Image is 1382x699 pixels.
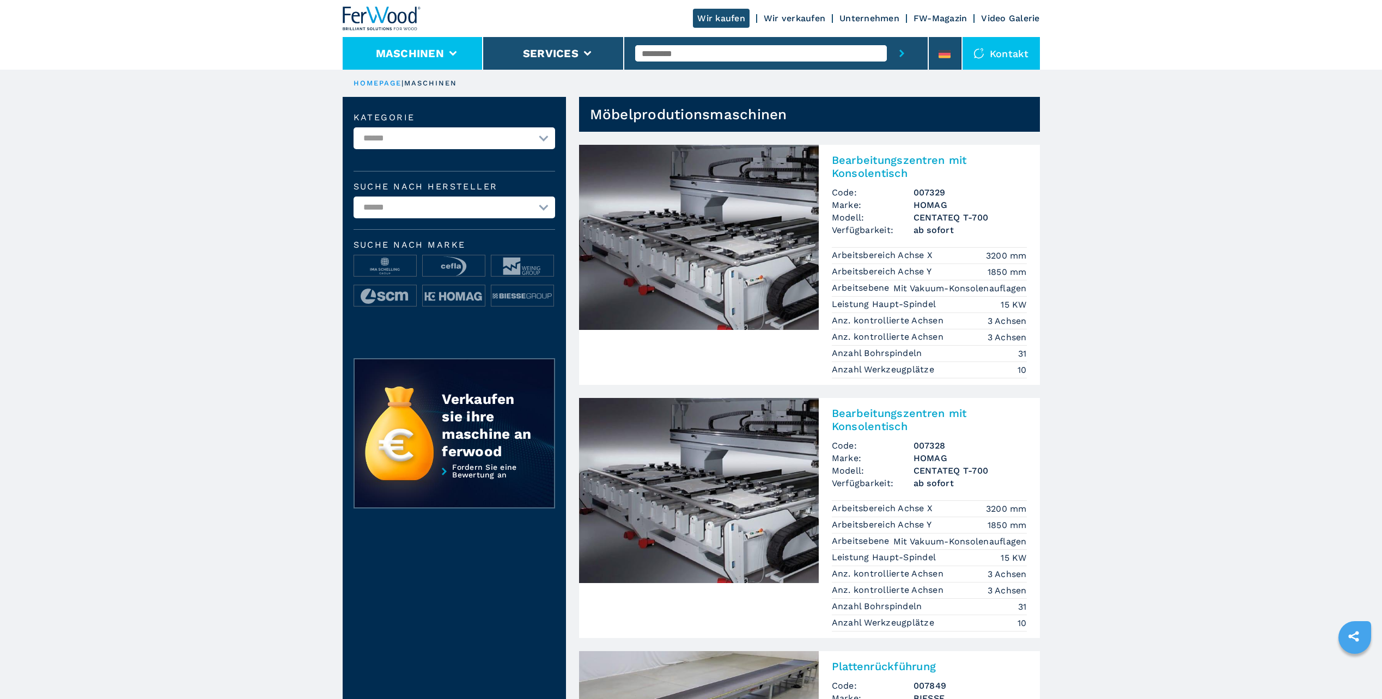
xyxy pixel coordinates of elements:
h2: Bearbeitungszentren mit Konsolentisch [832,154,1027,180]
em: 1850 mm [988,519,1027,531]
img: image [423,255,485,277]
p: Anz. kontrollierte Achsen [832,568,947,580]
img: Bearbeitungszentren mit Konsolentisch HOMAG CENTATEQ T-700 [579,398,819,583]
a: Bearbeitungszentren mit Konsolentisch HOMAG CENTATEQ T-700Bearbeitungszentren mit KonsolentischCo... [579,145,1040,385]
span: | [401,79,404,87]
img: image [491,255,553,277]
h3: 007849 [914,679,1027,692]
button: Services [523,47,579,60]
p: Arbeitsbereich Achse X [832,249,936,261]
em: 3200 mm [986,249,1027,262]
a: Video Galerie [981,13,1039,23]
a: FW-Magazin [914,13,967,23]
p: Anzahl Bohrspindeln [832,600,925,612]
h1: Möbelprodutionsmaschinen [590,106,787,123]
span: Code: [832,186,914,199]
em: 3 Achsen [988,315,1027,327]
h3: CENTATEQ T-700 [914,211,1027,224]
p: Anz. kontrollierte Achsen [832,331,947,343]
h3: 007328 [914,439,1027,452]
p: Anzahl Bohrspindeln [832,347,925,359]
span: Code: [832,679,914,692]
em: 3 Achsen [988,331,1027,344]
img: Kontakt [973,48,984,59]
em: 15 KW [1001,551,1026,564]
div: Verkaufen sie ihre maschine an ferwood [442,390,532,460]
p: Arbeitsebene [832,535,892,547]
img: image [354,255,416,277]
em: 15 KW [1001,298,1026,311]
em: 1850 mm [988,266,1027,278]
em: Mit Vakuum-Konsolenauflagen [893,535,1027,548]
span: Marke: [832,199,914,211]
p: Arbeitsbereich Achse Y [832,266,935,278]
span: Suche nach Marke [354,241,555,249]
iframe: Chat [1336,650,1374,691]
span: Verfügbarkeit: [832,477,914,489]
h2: Plattenrückführung [832,660,1027,673]
p: Arbeitsbereich Achse Y [832,519,935,531]
h3: HOMAG [914,452,1027,464]
h3: HOMAG [914,199,1027,211]
a: Wir kaufen [693,9,750,28]
p: Arbeitsbereich Achse X [832,502,936,514]
p: Arbeitsebene [832,282,892,294]
p: Anzahl Werkzeugplätze [832,617,937,629]
p: Leistung Haupt-Spindel [832,298,939,310]
img: image [423,285,485,307]
em: 10 [1018,617,1027,629]
span: Code: [832,439,914,452]
p: Anz. kontrollierte Achsen [832,315,947,327]
span: Verfügbarkeit: [832,224,914,236]
em: 3200 mm [986,502,1027,515]
em: 31 [1018,600,1027,613]
span: Modell: [832,464,914,477]
em: Mit Vakuum-Konsolenauflagen [893,282,1027,295]
h2: Bearbeitungszentren mit Konsolentisch [832,407,1027,433]
span: Marke: [832,452,914,464]
a: HOMEPAGE [354,79,402,87]
p: maschinen [404,78,458,88]
img: Ferwood [343,7,421,30]
p: Leistung Haupt-Spindel [832,551,939,563]
em: 3 Achsen [988,584,1027,597]
img: image [354,285,416,307]
img: Bearbeitungszentren mit Konsolentisch HOMAG CENTATEQ T-700 [579,145,819,330]
label: Suche nach Hersteller [354,182,555,191]
p: Anz. kontrollierte Achsen [832,584,947,596]
em: 31 [1018,347,1027,360]
span: ab sofort [914,224,1027,236]
a: Wir verkaufen [764,13,825,23]
span: ab sofort [914,477,1027,489]
h3: CENTATEQ T-700 [914,464,1027,477]
div: Kontakt [963,37,1040,70]
a: Unternehmen [839,13,899,23]
img: image [491,285,553,307]
a: Bearbeitungszentren mit Konsolentisch HOMAG CENTATEQ T-700Bearbeitungszentren mit KonsolentischCo... [579,398,1040,638]
button: Maschinen [376,47,444,60]
em: 10 [1018,364,1027,376]
span: Modell: [832,211,914,224]
a: Fordern Sie eine Bewertung an [354,463,555,509]
button: submit-button [887,37,917,70]
a: sharethis [1340,623,1367,650]
em: 3 Achsen [988,568,1027,580]
h3: 007329 [914,186,1027,199]
p: Anzahl Werkzeugplätze [832,364,937,376]
label: Kategorie [354,113,555,122]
